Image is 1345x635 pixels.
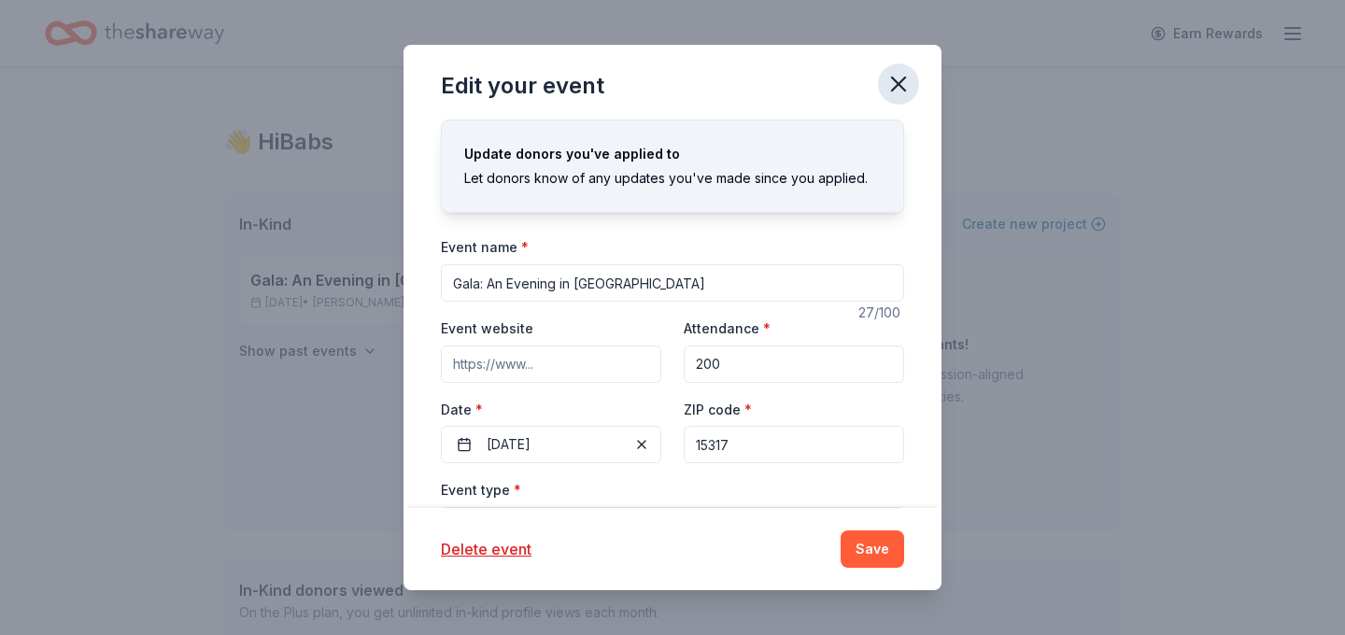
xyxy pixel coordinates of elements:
label: Event type [441,481,521,500]
input: 20 [684,346,904,383]
label: Date [441,401,661,419]
div: Let donors know of any updates you've made since you applied. [464,167,881,190]
label: ZIP code [684,401,752,419]
div: 27 /100 [858,302,904,324]
input: Spring Fundraiser [441,264,904,302]
input: https://www... [441,346,661,383]
button: [DATE] [441,426,661,463]
div: Update donors you've applied to [464,143,881,165]
label: Event name [441,238,529,257]
button: Save [841,530,904,568]
label: Attendance [684,319,771,338]
label: Event website [441,319,533,338]
button: Delete event [441,538,531,560]
input: 12345 (U.S. only) [684,426,904,463]
div: Edit your event [441,71,604,101]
